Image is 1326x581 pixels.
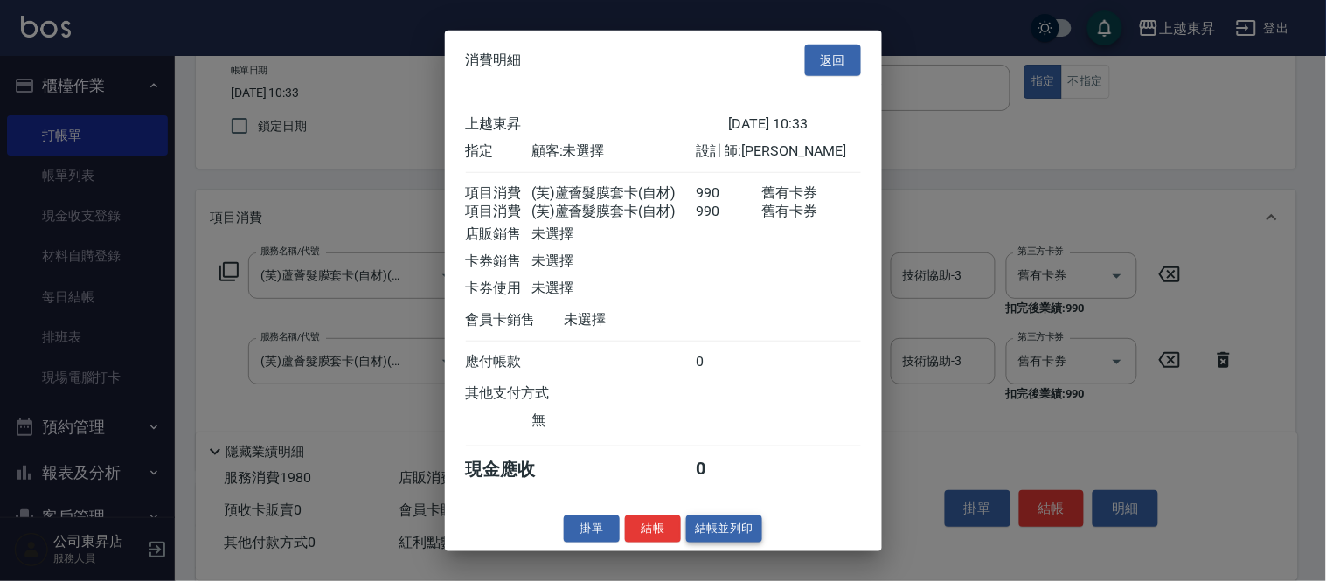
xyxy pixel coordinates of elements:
[466,458,565,481] div: 現金應收
[696,203,761,221] div: 990
[466,353,531,371] div: 應付帳款
[531,184,696,203] div: (芙)蘆薈髮膜套卡(自材)
[531,280,696,298] div: 未選擇
[466,225,531,244] div: 店販銷售
[729,115,861,134] div: [DATE] 10:33
[565,311,729,329] div: 未選擇
[466,142,531,161] div: 指定
[531,225,696,244] div: 未選擇
[696,142,860,161] div: 設計師: [PERSON_NAME]
[466,311,565,329] div: 會員卡銷售
[531,252,696,271] div: 未選擇
[696,184,761,203] div: 990
[696,353,761,371] div: 0
[466,52,522,69] span: 消費明細
[696,458,761,481] div: 0
[686,515,762,543] button: 結帳並列印
[761,203,860,221] div: 舊有卡券
[761,184,860,203] div: 舊有卡券
[466,184,531,203] div: 項目消費
[625,515,681,543] button: 結帳
[466,280,531,298] div: 卡券使用
[466,203,531,221] div: 項目消費
[466,384,598,403] div: 其他支付方式
[466,115,729,134] div: 上越東昇
[531,203,696,221] div: (芙)蘆薈髮膜套卡(自材)
[564,515,620,543] button: 掛單
[531,142,696,161] div: 顧客: 未選擇
[531,412,696,430] div: 無
[805,44,861,76] button: 返回
[466,252,531,271] div: 卡券銷售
